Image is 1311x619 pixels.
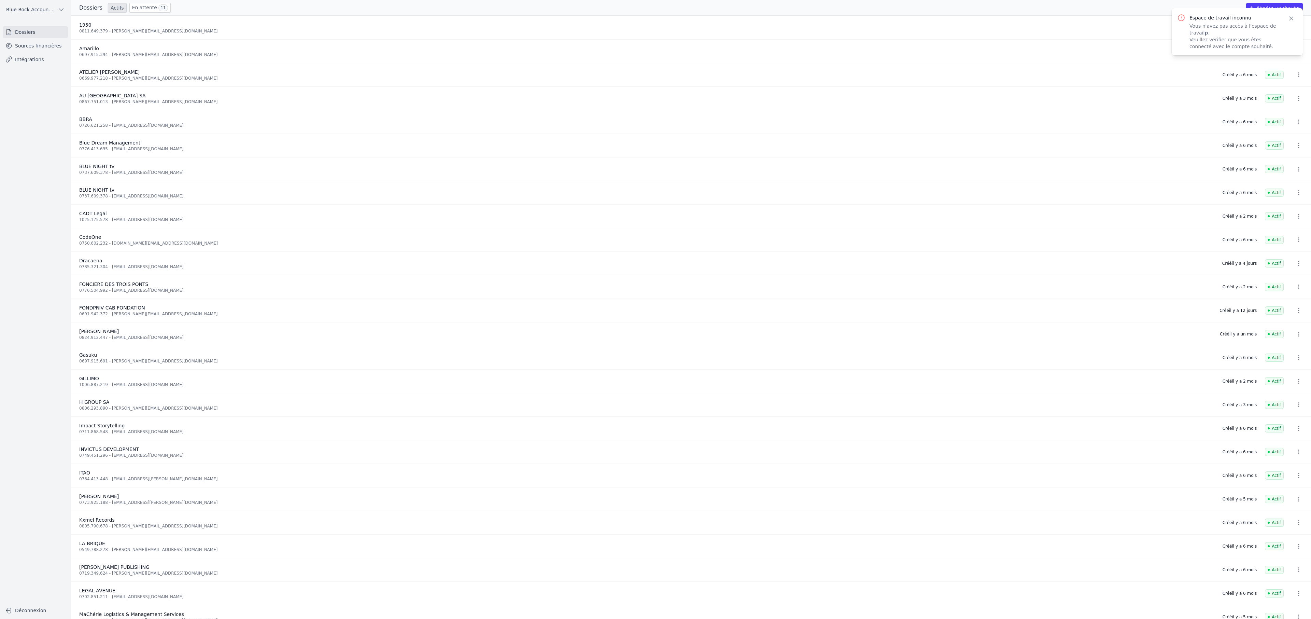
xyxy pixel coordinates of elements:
[79,288,1214,293] div: 0776.504.992 - [EMAIL_ADDRESS][DOMAIN_NAME]
[1223,237,1257,243] div: Créé il y a 6 mois
[1246,3,1303,13] button: Ajouter un dossier
[3,605,68,616] button: Déconnexion
[1265,236,1284,244] span: Actif
[3,53,68,66] a: Intégrations
[79,399,109,405] span: H GROUP SA
[79,517,115,523] span: Kxmel Records
[79,52,1214,57] div: 0697.915.394 - [PERSON_NAME][EMAIL_ADDRESS][DOMAIN_NAME]
[1223,143,1257,148] div: Créé il y a 6 mois
[3,40,68,52] a: Sources financières
[1223,544,1257,549] div: Créé il y a 6 mois
[1265,165,1284,173] span: Actif
[79,211,107,216] span: CADT Legal
[1265,589,1284,597] span: Actif
[1220,308,1257,313] div: Créé il y a 12 jours
[79,22,91,28] span: 1950
[1265,566,1284,574] span: Actif
[79,187,114,193] span: BLUE NIGHT tv
[79,541,105,546] span: LA BRIQUE
[1265,519,1284,527] span: Actif
[1265,94,1284,102] span: Actif
[79,305,145,311] span: FONDPRIV CAB FONDATION
[79,46,99,51] span: Amarillo
[1189,23,1280,50] p: Vous n'avez pas accès à l'espace de travail . Veuillez vérifier que vous êtes connecté avec le co...
[79,4,102,12] h3: Dossiers
[1265,71,1284,79] span: Actif
[6,6,55,13] span: Blue Rock Accounting
[79,376,99,381] span: GILLIMO
[1220,331,1257,337] div: Créé il y a un mois
[1223,520,1257,525] div: Créé il y a 6 mois
[79,116,92,122] span: BBRA
[1204,30,1208,36] strong: p
[1265,471,1284,480] span: Actif
[1223,96,1257,101] div: Créé il y a 3 mois
[1265,259,1284,267] span: Actif
[79,494,119,499] span: [PERSON_NAME]
[79,329,119,334] span: [PERSON_NAME]
[1223,449,1257,455] div: Créé il y a 6 mois
[79,170,1214,175] div: 0737.609.378 - [EMAIL_ADDRESS][DOMAIN_NAME]
[1265,330,1284,338] span: Actif
[1223,473,1257,478] div: Créé il y a 6 mois
[1189,14,1280,21] p: Espace de travail inconnu
[79,405,1214,411] div: 0806.293.890 - [PERSON_NAME][EMAIL_ADDRESS][DOMAIN_NAME]
[79,429,1214,435] div: 0711.868.548 - [EMAIL_ADDRESS][DOMAIN_NAME]
[1223,119,1257,125] div: Créé il y a 6 mois
[79,476,1214,482] div: 0764.413.448 - [EMAIL_ADDRESS][PERSON_NAME][DOMAIN_NAME]
[79,217,1214,222] div: 1025.175.578 - [EMAIL_ADDRESS][DOMAIN_NAME]
[79,594,1214,600] div: 0702.851.211 - [EMAIL_ADDRESS][DOMAIN_NAME]
[1223,591,1257,596] div: Créé il y a 6 mois
[1265,189,1284,197] span: Actif
[79,335,1212,340] div: 0824.912.447 - [EMAIL_ADDRESS][DOMAIN_NAME]
[79,164,114,169] span: BLUE NIGHT tv
[1265,377,1284,385] span: Actif
[79,470,90,476] span: ITAO
[79,588,115,593] span: LEGAL AVENUE
[1223,355,1257,360] div: Créé il y a 6 mois
[1223,426,1257,431] div: Créé il y a 6 mois
[1265,118,1284,126] span: Actif
[108,3,127,13] a: Actifs
[1265,141,1284,150] span: Actif
[79,234,101,240] span: CodeOne
[79,123,1214,128] div: 0726.621.258 - [EMAIL_ADDRESS][DOMAIN_NAME]
[1222,261,1257,266] div: Créé il y a 4 jours
[79,547,1214,552] div: 0549.788.278 - [PERSON_NAME][EMAIL_ADDRESS][DOMAIN_NAME]
[1223,72,1257,78] div: Créé il y a 6 mois
[79,311,1211,317] div: 0691.942.372 - [PERSON_NAME][EMAIL_ADDRESS][DOMAIN_NAME]
[1265,448,1284,456] span: Actif
[79,240,1214,246] div: 0750.602.232 - [DOMAIN_NAME][EMAIL_ADDRESS][DOMAIN_NAME]
[79,611,184,617] span: MaChérie Logistics & Management Services
[79,258,102,263] span: Dracaena
[3,26,68,38] a: Dossiers
[79,75,1214,81] div: 0669.977.218 - [PERSON_NAME][EMAIL_ADDRESS][DOMAIN_NAME]
[79,99,1214,105] div: 0867.751.013 - [PERSON_NAME][EMAIL_ADDRESS][DOMAIN_NAME]
[1223,190,1257,195] div: Créé il y a 6 mois
[79,281,148,287] span: FONCIERE DES TROIS PONTS
[79,570,1214,576] div: 0719.349.624 - [PERSON_NAME][EMAIL_ADDRESS][DOMAIN_NAME]
[1223,214,1257,219] div: Créé il y a 2 mois
[1265,354,1284,362] span: Actif
[79,423,125,428] span: Impact Storytelling
[79,93,146,98] span: AU [GEOGRAPHIC_DATA] SA
[79,352,97,358] span: Gasuku
[79,500,1214,505] div: 0773.925.188 - [EMAIL_ADDRESS][PERSON_NAME][DOMAIN_NAME]
[79,69,140,75] span: ATELIER [PERSON_NAME]
[129,3,171,13] a: En attente 11
[1223,379,1257,384] div: Créé il y a 2 mois
[1223,166,1257,172] div: Créé il y a 6 mois
[79,358,1214,364] div: 0697.915.691 - [PERSON_NAME][EMAIL_ADDRESS][DOMAIN_NAME]
[1265,401,1284,409] span: Actif
[1223,496,1257,502] div: Créé il y a 5 mois
[79,446,139,452] span: INVICTUS DEVELOPMENT
[79,564,150,570] span: [PERSON_NAME] PUBLISHING
[1265,542,1284,550] span: Actif
[1265,212,1284,220] span: Actif
[79,523,1214,529] div: 0805.790.678 - [PERSON_NAME][EMAIL_ADDRESS][DOMAIN_NAME]
[158,4,168,11] span: 11
[79,146,1214,152] div: 0776.413.635 - [EMAIL_ADDRESS][DOMAIN_NAME]
[79,140,140,146] span: Blue Dream Management
[1265,283,1284,291] span: Actif
[1223,567,1257,573] div: Créé il y a 6 mois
